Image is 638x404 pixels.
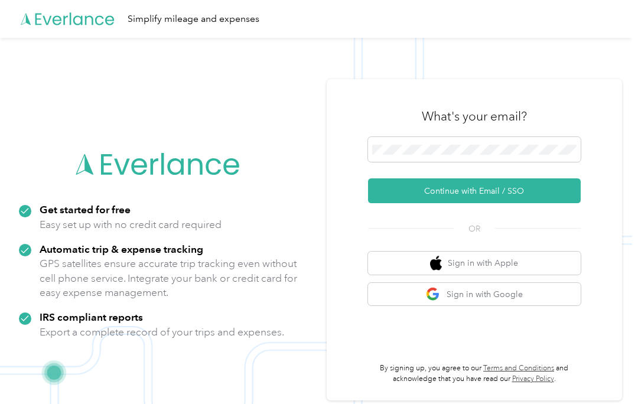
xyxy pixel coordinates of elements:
[368,178,581,203] button: Continue with Email / SSO
[368,283,581,306] button: google logoSign in with Google
[128,12,259,27] div: Simplify mileage and expenses
[40,256,298,300] p: GPS satellites ensure accurate trip tracking even without cell phone service. Integrate your bank...
[368,363,581,384] p: By signing up, you agree to our and acknowledge that you have read our .
[430,256,442,271] img: apple logo
[512,374,554,383] a: Privacy Policy
[368,252,581,275] button: apple logoSign in with Apple
[454,223,495,235] span: OR
[40,217,222,232] p: Easy set up with no credit card required
[40,203,131,216] strong: Get started for free
[40,325,284,340] p: Export a complete record of your trips and expenses.
[40,311,143,323] strong: IRS compliant reports
[426,287,441,302] img: google logo
[422,108,527,125] h3: What's your email?
[40,243,203,255] strong: Automatic trip & expense tracking
[483,364,554,373] a: Terms and Conditions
